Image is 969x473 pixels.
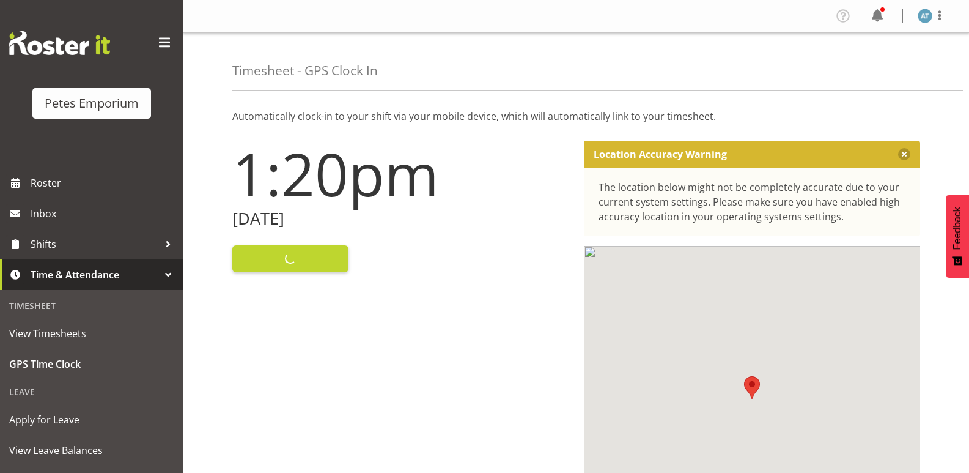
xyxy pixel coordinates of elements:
[3,379,180,404] div: Leave
[31,235,159,253] span: Shifts
[232,109,920,124] p: Automatically clock-in to your shift via your mobile device, which will automatically link to you...
[9,31,110,55] img: Rosterit website logo
[9,324,174,343] span: View Timesheets
[952,207,963,250] span: Feedback
[946,195,969,278] button: Feedback - Show survey
[45,94,139,113] div: Petes Emporium
[9,355,174,373] span: GPS Time Clock
[232,64,378,78] h4: Timesheet - GPS Clock In
[232,141,569,207] h1: 1:20pm
[232,209,569,228] h2: [DATE]
[9,441,174,460] span: View Leave Balances
[918,9,932,23] img: alex-micheal-taniwha5364.jpg
[31,174,177,192] span: Roster
[594,148,727,160] p: Location Accuracy Warning
[31,266,159,284] span: Time & Attendance
[3,349,180,379] a: GPS Time Clock
[3,293,180,318] div: Timesheet
[3,318,180,349] a: View Timesheets
[3,435,180,466] a: View Leave Balances
[31,204,177,223] span: Inbox
[9,411,174,429] span: Apply for Leave
[898,148,910,160] button: Close message
[599,180,906,224] div: The location below might not be completely accurate due to your current system settings. Please m...
[3,404,180,435] a: Apply for Leave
